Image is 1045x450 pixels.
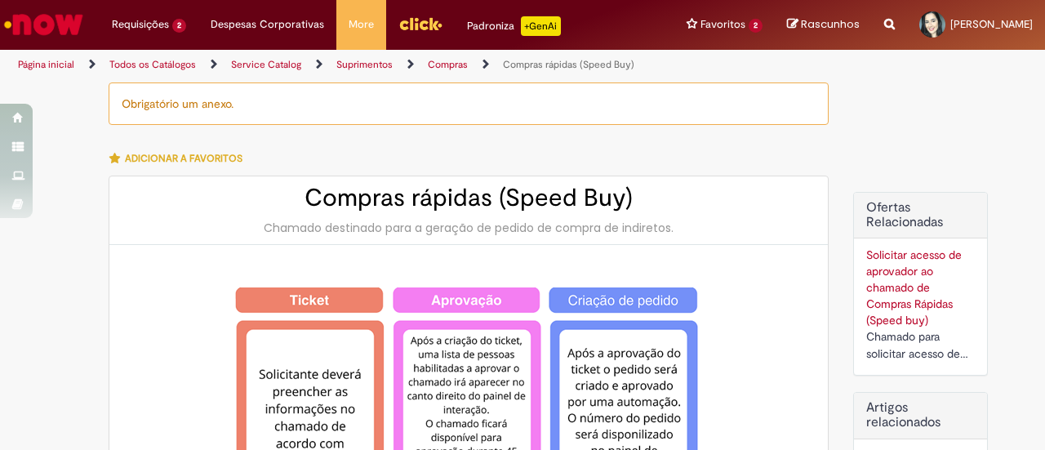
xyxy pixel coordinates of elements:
[521,16,561,36] p: +GenAi
[231,58,301,71] a: Service Catalog
[172,19,186,33] span: 2
[109,58,196,71] a: Todos os Catálogos
[749,19,763,33] span: 2
[2,8,86,41] img: ServiceNow
[112,16,169,33] span: Requisições
[12,50,684,80] ul: Trilhas de página
[109,141,251,176] button: Adicionar a Favoritos
[125,152,242,165] span: Adicionar a Favoritos
[467,16,561,36] div: Padroniza
[18,58,74,71] a: Página inicial
[349,16,374,33] span: More
[866,247,962,327] a: Solicitar acesso de aprovador ao chamado de Compras Rápidas (Speed buy)
[787,17,860,33] a: Rascunhos
[700,16,745,33] span: Favoritos
[398,11,442,36] img: click_logo_yellow_360x200.png
[336,58,393,71] a: Suprimentos
[950,17,1033,31] span: [PERSON_NAME]
[126,185,812,212] h2: Compras rápidas (Speed Buy)
[428,58,468,71] a: Compras
[211,16,324,33] span: Despesas Corporativas
[126,220,812,236] div: Chamado destinado para a geração de pedido de compra de indiretos.
[866,401,975,430] h3: Artigos relacionados
[503,58,634,71] a: Compras rápidas (Speed Buy)
[801,16,860,32] span: Rascunhos
[853,192,988,376] div: Ofertas Relacionadas
[866,201,975,229] h2: Ofertas Relacionadas
[866,328,975,363] div: Chamado para solicitar acesso de aprovador ao ticket de Speed buy
[109,82,829,125] div: Obrigatório um anexo.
